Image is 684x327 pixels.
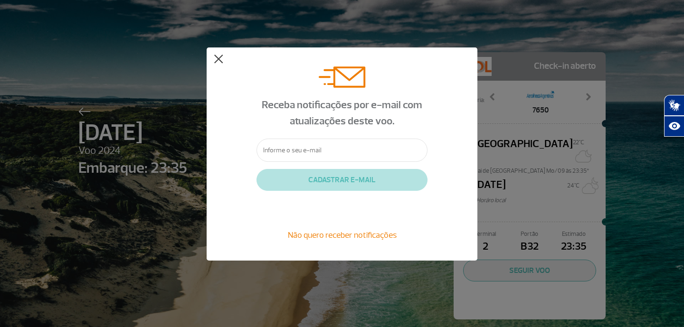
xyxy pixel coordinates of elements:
input: Informe o seu e-mail [256,139,427,162]
span: Receba notificações por e-mail com atualizações deste voo. [262,98,422,128]
button: CADASTRAR E-MAIL [256,169,427,191]
div: Plugin de acessibilidade da Hand Talk. [664,95,684,137]
span: Não quero receber notificações [288,230,397,240]
button: Abrir recursos assistivos. [664,116,684,137]
button: Abrir tradutor de língua de sinais. [664,95,684,116]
